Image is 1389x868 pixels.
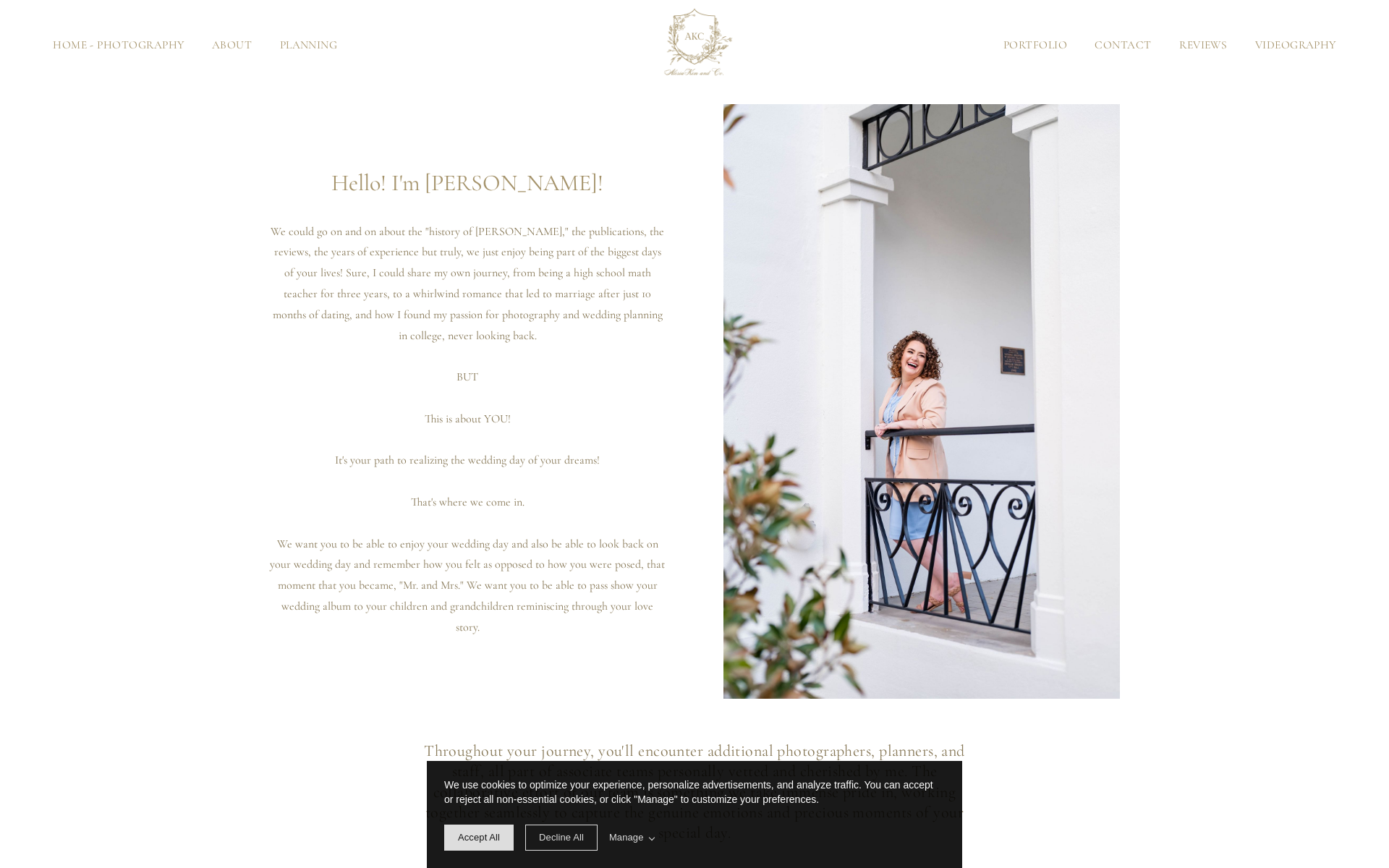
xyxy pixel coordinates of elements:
[444,779,933,805] span: We use cookies to optimize your experience, personalize advertisements, and analyze traffic. You ...
[1241,40,1351,51] a: Videography
[444,825,514,851] span: allow cookie message
[609,830,655,845] span: Manage
[427,761,962,868] div: cookieconsent
[269,409,666,430] p: This is about YOU!
[1165,40,1241,51] a: Reviews
[269,534,666,638] p: We want you to be able to enjoy your wedding day and also be able to look back on your wedding da...
[269,166,666,200] h2: Hello! I'm [PERSON_NAME]!
[655,6,734,85] img: AlesiaKim and Co.
[269,367,666,388] p: BUT
[723,104,1120,699] img: alesiakimand co owner
[1081,40,1165,51] a: Contact
[269,450,666,471] p: It's your path to realizing the wedding day of your dreams!
[424,741,969,843] span: Throughout your journey, you'll encounter additional photographers, planners, and staff, all part...
[990,40,1082,51] a: Portfolio
[458,832,500,843] span: Accept All
[539,832,584,843] span: Decline All
[525,825,598,851] span: deny cookie message
[266,40,351,51] a: Planning
[198,40,266,51] a: About
[269,221,666,346] p: We could go on and on about the "history of [PERSON_NAME]," the publications, the reviews, the ye...
[269,492,666,513] p: That's where we come in.
[39,40,198,51] a: Home - Photography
